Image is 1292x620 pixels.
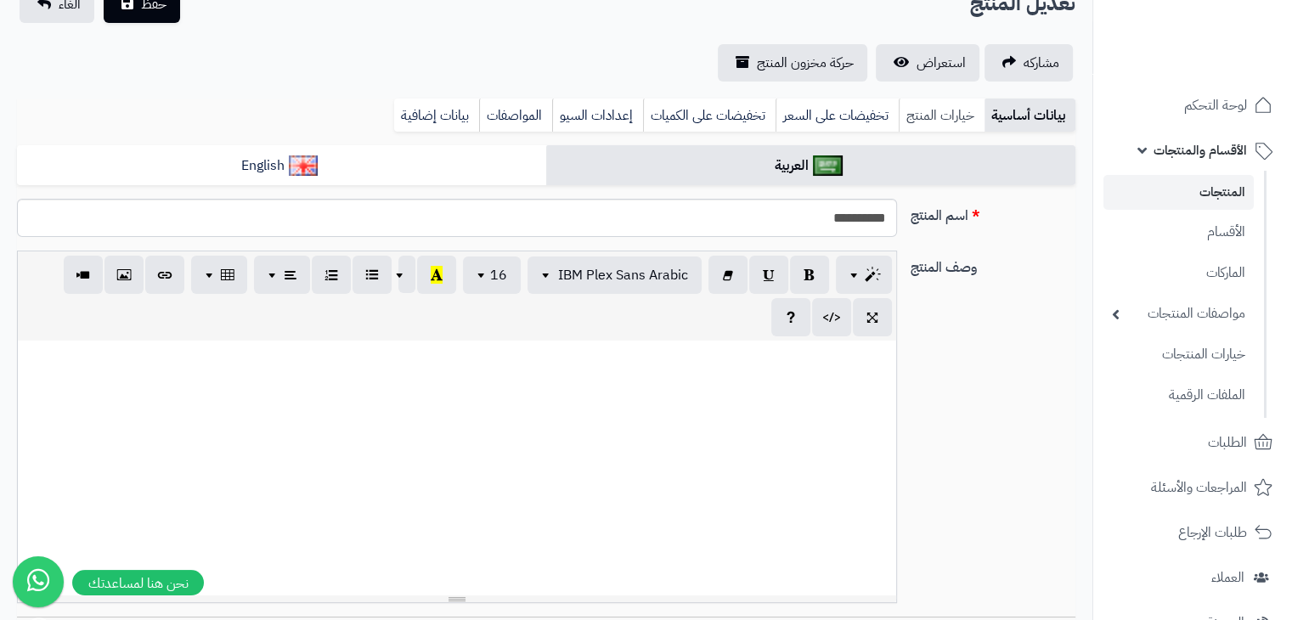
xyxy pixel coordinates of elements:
label: وصف المنتج [904,251,1082,278]
a: طلبات الإرجاع [1103,512,1282,553]
span: 16 [490,265,507,285]
span: المراجعات والأسئلة [1151,476,1247,499]
a: English [17,145,546,187]
img: العربية [813,155,843,176]
a: الأقسام [1103,214,1254,251]
span: الطلبات [1208,431,1247,454]
span: مشاركه [1024,53,1059,73]
span: حركة مخزون المنتج [757,53,854,73]
a: استعراض [876,44,979,82]
a: تخفيضات على الكميات [643,99,776,132]
a: العملاء [1103,557,1282,598]
a: الماركات [1103,255,1254,291]
span: لوحة التحكم [1184,93,1247,117]
a: المواصفات [479,99,552,132]
a: بيانات أساسية [985,99,1075,132]
span: الأقسام والمنتجات [1154,138,1247,162]
a: إعدادات السيو [552,99,643,132]
a: الطلبات [1103,422,1282,463]
span: العملاء [1211,566,1244,589]
img: logo-2.png [1176,46,1276,82]
img: English [289,155,319,176]
a: مواصفات المنتجات [1103,296,1254,332]
a: خيارات المنتجات [1103,336,1254,373]
a: حركة مخزون المنتج [718,44,867,82]
label: اسم المنتج [904,199,1082,226]
a: العربية [546,145,1075,187]
a: المنتجات [1103,175,1254,210]
a: بيانات إضافية [394,99,479,132]
a: تخفيضات على السعر [776,99,899,132]
button: 16 [463,256,521,294]
span: IBM Plex Sans Arabic [558,265,688,285]
a: الملفات الرقمية [1103,377,1254,414]
button: IBM Plex Sans Arabic [528,256,702,294]
a: مشاركه [985,44,1073,82]
a: المراجعات والأسئلة [1103,467,1282,508]
a: لوحة التحكم [1103,85,1282,126]
a: خيارات المنتج [899,99,985,132]
span: استعراض [917,53,966,73]
span: طلبات الإرجاع [1178,521,1247,544]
